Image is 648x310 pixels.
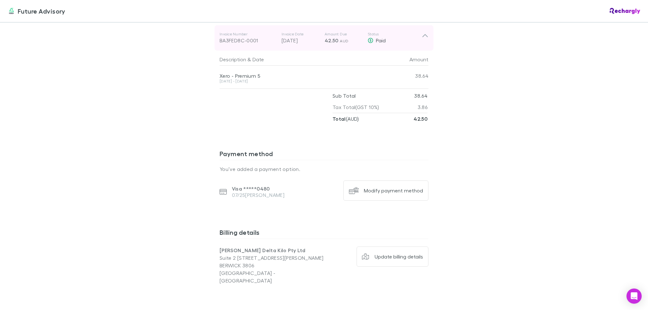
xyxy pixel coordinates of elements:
[349,185,359,196] img: Modify payment method's Logo
[390,66,428,86] div: 38.64
[343,180,428,201] button: Modify payment method
[232,192,285,198] p: 07/25 [PERSON_NAME]
[325,37,339,44] span: 42.50
[626,289,642,304] div: Open Intercom Messenger
[220,53,246,66] button: Description
[364,187,423,194] div: Modify payment method
[414,116,427,122] strong: 42.50
[220,79,390,83] div: [DATE] - [DATE]
[220,246,324,254] p: [PERSON_NAME] Delta Kilo Pty Ltd
[220,150,428,160] h3: Payment method
[375,253,423,260] div: Update billing details
[357,246,429,267] button: Update billing details
[610,8,640,14] img: Rechargly Logo
[220,73,390,79] div: Xero - Premium 5
[220,262,324,269] p: BERWICK 3806
[8,7,15,15] img: Future Advisory's Logo
[333,101,379,113] p: Tax Total (GST 10%)
[282,32,320,37] p: Invoice Date
[220,165,428,173] p: You’ve added a payment option.
[333,116,346,122] strong: Total
[340,39,348,43] span: AUD
[220,269,324,284] p: [GEOGRAPHIC_DATA] - [GEOGRAPHIC_DATA]
[414,90,427,101] p: 38.64
[220,32,277,37] p: Invoice Number
[220,254,324,262] p: Suite 2 [STREET_ADDRESS][PERSON_NAME]
[282,37,320,44] p: [DATE]
[325,32,363,37] p: Amount Due
[333,90,356,101] p: Sub Total
[220,53,388,66] div: &
[220,228,428,239] h3: Billing details
[252,53,264,66] button: Date
[215,25,433,51] div: Invoice NumberBA3FED8C-0001Invoice Date[DATE]Amount Due42.50 AUDStatusPaid
[376,37,386,43] span: Paid
[368,32,422,37] p: Status
[333,113,359,125] p: ( AUD )
[418,101,427,113] p: 3.86
[220,37,277,44] div: BA3FED8C-0001
[18,6,65,16] span: Future Advisory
